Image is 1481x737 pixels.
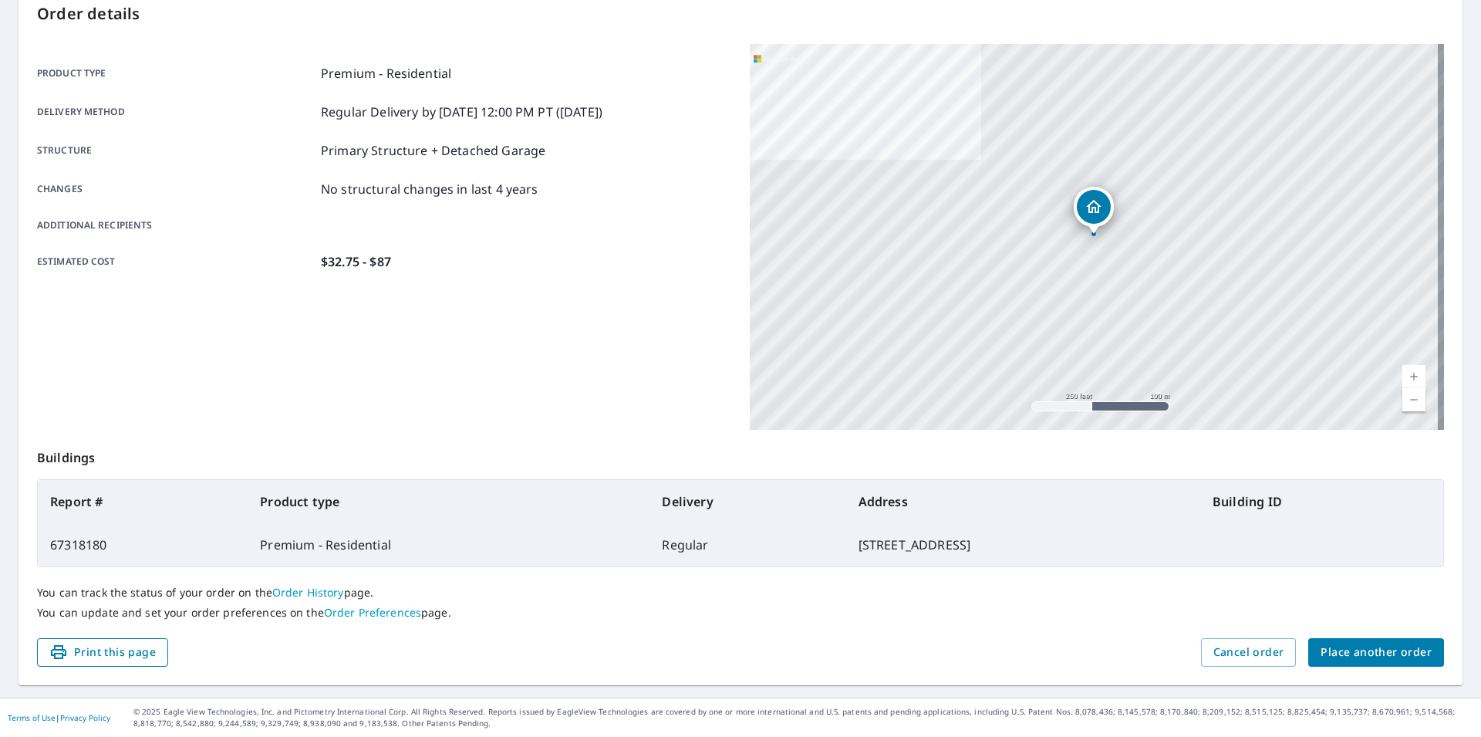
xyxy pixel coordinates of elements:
[272,585,344,600] a: Order History
[649,523,845,566] td: Regular
[1200,480,1443,523] th: Building ID
[8,713,110,722] p: |
[1213,643,1284,662] span: Cancel order
[37,218,315,232] p: Additional recipients
[37,606,1444,620] p: You can update and set your order preferences on the page.
[60,712,110,723] a: Privacy Policy
[38,480,248,523] th: Report #
[248,480,649,523] th: Product type
[37,180,315,198] p: Changes
[321,180,538,198] p: No structural changes in last 4 years
[1402,388,1425,411] a: Current Level 17, Zoom Out
[1308,638,1444,667] button: Place another order
[1074,187,1114,235] div: Dropped pin, building 1, Residential property, 109 Turks Cap Trl Wylie, TX 75098
[321,64,451,83] p: Premium - Residential
[846,523,1200,566] td: [STREET_ADDRESS]
[37,103,315,121] p: Delivery method
[37,141,315,160] p: Structure
[321,103,602,121] p: Regular Delivery by [DATE] 12:00 PM PT ([DATE])
[8,712,56,723] a: Terms of Use
[37,2,1444,25] p: Order details
[1402,365,1425,388] a: Current Level 17, Zoom In
[37,430,1444,479] p: Buildings
[248,523,649,566] td: Premium - Residential
[37,586,1444,600] p: You can track the status of your order on the page.
[37,64,315,83] p: Product type
[49,643,156,662] span: Print this page
[649,480,845,523] th: Delivery
[1321,643,1432,662] span: Place another order
[38,523,248,566] td: 67318180
[846,480,1200,523] th: Address
[1201,638,1297,667] button: Cancel order
[324,605,421,620] a: Order Preferences
[37,638,168,667] button: Print this page
[37,252,315,271] p: Estimated cost
[133,706,1473,729] p: © 2025 Eagle View Technologies, Inc. and Pictometry International Corp. All Rights Reserved. Repo...
[321,252,391,271] p: $32.75 - $87
[321,141,545,160] p: Primary Structure + Detached Garage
